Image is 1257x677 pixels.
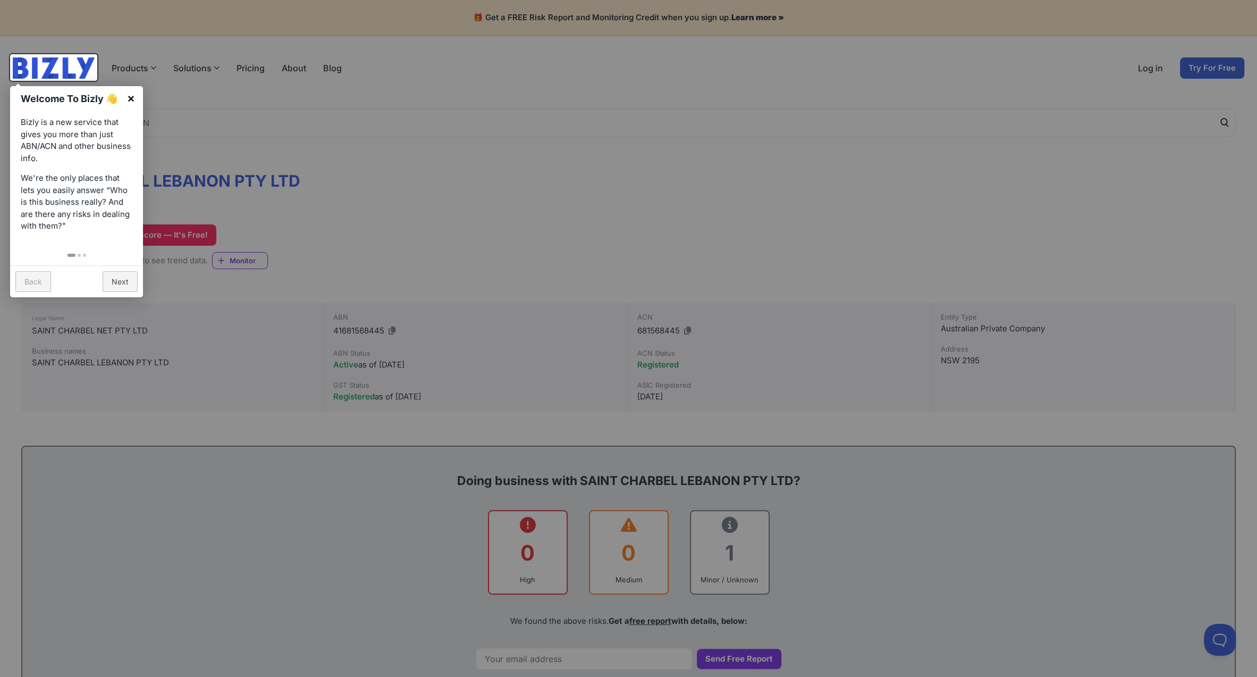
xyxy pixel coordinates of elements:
h1: Welcome To Bizly 👋 [21,91,121,106]
a: Next [103,271,138,292]
p: Bizly is a new service that gives you more than just ABN/ACN and other business info. [21,116,132,164]
a: Back [15,271,51,292]
a: × [119,86,143,110]
p: We're the only places that lets you easily answer “Who is this business really? And are there any... [21,172,132,232]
